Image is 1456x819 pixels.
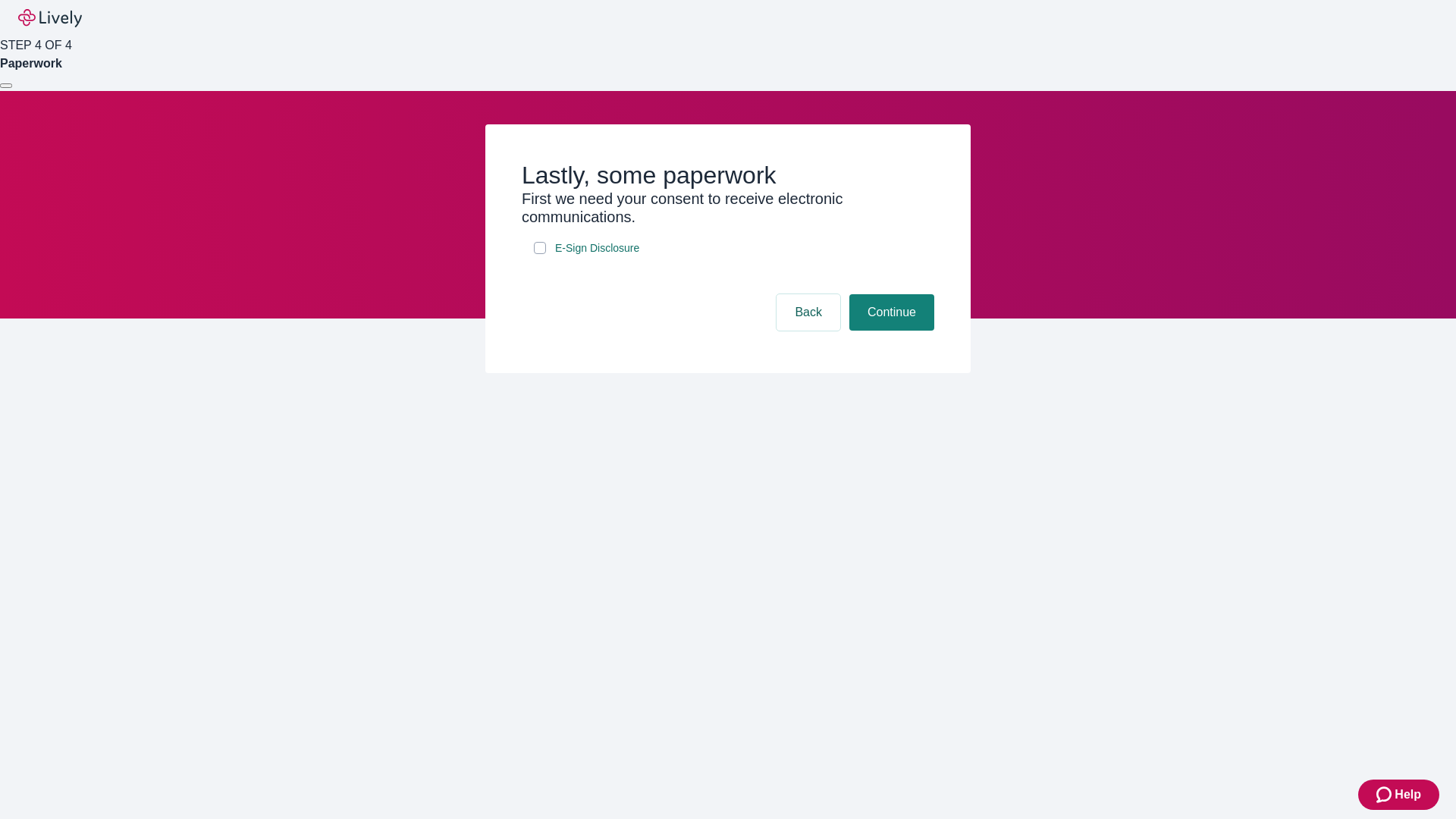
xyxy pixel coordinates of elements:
h2: Lastly, some paperwork [522,161,934,190]
span: Help [1395,786,1421,804]
img: Lively [18,9,82,27]
svg: Zendesk support icon [1376,786,1395,804]
h3: First we need your consent to receive electronic communications. [522,190,934,226]
button: Back [777,294,840,331]
button: Continue [849,294,934,331]
span: E-Sign Disclosure [555,240,639,256]
button: Zendesk support iconHelp [1358,780,1439,810]
a: e-sign disclosure document [552,239,642,258]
